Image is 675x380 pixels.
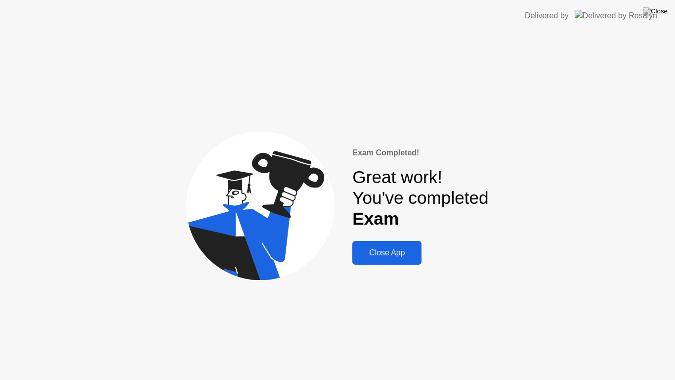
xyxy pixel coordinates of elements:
div: Exam Completed! [352,147,488,159]
div: Close App [355,248,419,257]
b: Exam [352,209,399,228]
button: Close App [352,241,422,265]
div: Delivered by [525,10,569,22]
div: Great work! You've completed [352,167,488,230]
img: Delivered by Rosalyn [575,10,657,21]
img: Close [643,7,668,15]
